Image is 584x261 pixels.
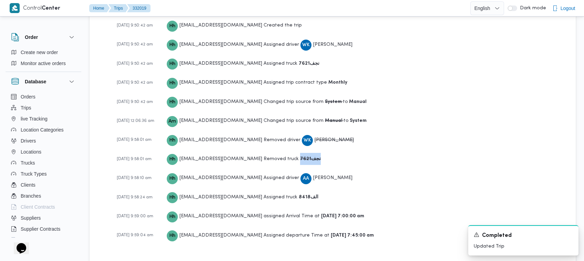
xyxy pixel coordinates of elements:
[21,148,41,156] span: Locations
[169,154,175,165] span: Hh
[127,4,151,12] button: 332019
[167,78,178,89] div: Hadeer.hesham@illa.com.eg
[304,135,311,146] span: WK
[303,173,309,184] span: AA
[117,100,153,104] span: [DATE] 9:50:42 am
[180,176,262,180] span: [EMAIL_ADDRESS][DOMAIN_NAME]
[300,157,321,161] b: نجف7621
[313,42,352,47] span: [PERSON_NAME]
[180,61,262,66] span: [EMAIL_ADDRESS][DOMAIN_NAME]
[8,146,79,157] button: Locations
[169,21,175,32] span: Hh
[561,4,575,12] span: Logout
[180,80,262,85] span: [EMAIL_ADDRESS][DOMAIN_NAME]
[117,195,153,199] span: [DATE] 9:58:24 am
[6,91,81,240] div: Database
[474,243,573,250] p: Updated Trip
[6,47,81,72] div: Order
[167,76,347,88] div: Assigned trip contract type
[169,135,175,146] span: Hh
[8,190,79,201] button: Branches
[109,4,129,12] button: Trips
[21,225,60,233] span: Supplier Contracts
[10,3,20,13] img: X8yXhbKr1z7QwAAAABJRU5ErkJggg==
[21,192,41,200] span: Branches
[328,80,347,85] b: Monthly
[7,233,29,254] iframe: chat widget
[167,210,364,222] div: assigned Arrival Time at
[300,173,311,184] div: Abadalamunam Ahmad Ali Alnajar
[169,40,175,51] span: Hh
[180,138,262,142] span: [EMAIL_ADDRESS][DOMAIN_NAME]
[25,33,38,41] h3: Order
[8,168,79,179] button: Truck Types
[167,172,352,184] div: Assigned driver
[167,21,178,32] div: Hadeer.hesham@illa.com.eg
[8,91,79,102] button: Orders
[167,153,321,165] div: Removed truck
[180,195,262,199] span: [EMAIL_ADDRESS][DOMAIN_NAME]
[21,214,41,222] span: Suppliers
[167,154,178,165] div: Hadeer.hesham@illa.com.eg
[8,58,79,69] button: Monitor active orders
[8,234,79,246] button: Devices
[315,138,354,142] span: [PERSON_NAME]
[117,23,153,28] span: [DATE] 9:50:42 am
[117,81,153,85] span: [DATE] 9:50:42 am
[21,126,64,134] span: Location Categories
[169,59,175,70] span: Hh
[180,214,262,218] span: [EMAIL_ADDRESS][DOMAIN_NAME]
[117,157,152,161] span: [DATE] 9:58:01 am
[117,176,152,180] span: [DATE] 9:58:10 am
[167,96,367,108] div: Changed trip source from to
[474,231,573,240] div: Notification
[302,40,310,51] span: WK
[167,59,178,70] div: Hadeer.hesham@illa.com.eg
[321,214,364,218] b: [DATE] 7:00:00 am
[21,59,66,67] span: Monitor active orders
[180,100,262,104] span: [EMAIL_ADDRESS][DOMAIN_NAME]
[167,134,354,146] div: Removed driver
[8,124,79,135] button: Location Categories
[180,42,262,47] span: [EMAIL_ADDRESS][DOMAIN_NAME]
[169,230,175,241] span: Hh
[21,203,55,211] span: Client Contracts
[331,233,374,238] b: [DATE] 7:45:00 am
[21,104,31,112] span: Trips
[167,58,319,70] div: Assigned truck
[8,212,79,223] button: Suppliers
[167,191,318,203] div: Assigned truck
[550,1,578,15] button: Logout
[167,135,178,146] div: Hadeer.hesham@illa.com.eg
[169,192,175,203] span: Hh
[167,39,352,51] div: Assigned driver
[325,100,343,104] b: System
[21,48,58,56] span: Create new order
[8,201,79,212] button: Client Contracts
[325,118,344,123] b: Manual
[169,97,175,108] span: Hh
[21,170,47,178] span: Truck Types
[42,6,60,11] b: Center
[300,40,311,51] div: Wlaid Khalf Amain Afiefi
[89,4,110,12] button: Home
[299,61,319,66] b: نجف7621
[167,97,178,108] div: Hadeer.hesham@illa.com.eg
[11,33,76,41] button: Order
[167,19,302,31] div: Created the trip
[168,116,176,127] span: Am
[8,47,79,58] button: Create new order
[21,236,38,244] span: Devices
[313,176,352,180] span: [PERSON_NAME]
[21,137,36,145] span: Drivers
[21,93,35,101] span: Orders
[167,173,178,184] div: Hadeer.hesham@illa.com.eg
[180,23,262,28] span: [EMAIL_ADDRESS][DOMAIN_NAME]
[117,42,153,46] span: [DATE] 9:50:42 am
[117,62,153,66] span: [DATE] 9:50:42 am
[8,135,79,146] button: Drivers
[21,181,35,189] span: Clients
[180,233,262,238] span: [EMAIL_ADDRESS][DOMAIN_NAME]
[167,40,178,51] div: Hadeer.hesham@illa.com.eg
[180,157,262,161] span: [EMAIL_ADDRESS][DOMAIN_NAME]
